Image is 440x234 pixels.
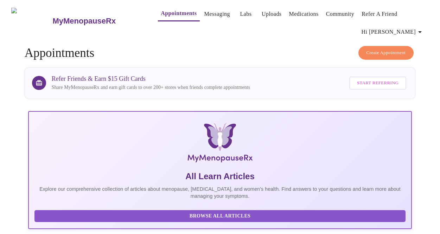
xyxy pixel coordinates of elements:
button: Refer a Friend [359,7,400,21]
button: Create Appointment [358,46,414,60]
a: Labs [240,9,252,19]
p: Explore our comprehensive collection of articles about menopause, [MEDICAL_DATA], and women's hea... [34,186,406,200]
button: Messaging [202,7,233,21]
a: Refer a Friend [362,9,397,19]
span: Start Referring [357,79,398,87]
img: MyMenopauseRx Logo [11,8,52,34]
button: Hi [PERSON_NAME] [359,25,427,39]
span: Create Appointment [366,49,406,57]
h3: MyMenopauseRx [52,17,116,26]
span: Browse All Articles [42,212,399,221]
a: Uploads [262,9,282,19]
h5: All Learn Articles [34,171,406,182]
a: Community [326,9,355,19]
h4: Appointments [25,46,416,60]
img: MyMenopauseRx Logo [92,123,348,165]
a: Messaging [204,9,230,19]
button: Start Referring [349,77,406,90]
p: Share MyMenopauseRx and earn gift cards to over 200+ stores when friends complete appointments [52,84,250,91]
button: Medications [286,7,321,21]
button: Uploads [259,7,285,21]
button: Community [323,7,357,21]
a: MyMenopauseRx [52,9,144,33]
span: Hi [PERSON_NAME] [362,27,424,37]
a: Start Referring [347,73,408,93]
button: Labs [235,7,257,21]
h3: Refer Friends & Earn $15 Gift Cards [52,75,250,83]
button: Browse All Articles [34,210,406,222]
a: Browse All Articles [34,213,408,219]
button: Appointments [158,6,199,21]
a: Medications [289,9,319,19]
a: Appointments [161,8,197,18]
